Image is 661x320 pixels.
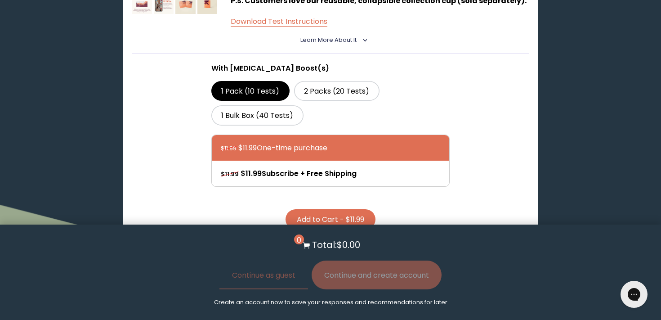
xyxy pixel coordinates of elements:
[211,63,450,74] p: With [MEDICAL_DATA] Boost(s)
[300,36,361,44] summary: Learn More About it <
[294,81,380,101] label: 2 Packs (20 Tests)
[231,16,327,27] a: Download Test Instructions
[312,238,360,252] p: Total: $0.00
[214,298,447,306] p: Create an account now to save your responses and recommendations for later
[294,234,304,244] span: 0
[616,278,652,311] iframe: Gorgias live chat messenger
[211,105,304,125] label: 1 Bulk Box (40 Tests)
[286,209,375,230] button: Add to Cart - $11.99
[211,81,290,101] label: 1 Pack (10 Tests)
[219,261,308,289] button: Continue as guest
[359,38,367,42] i: <
[300,36,357,44] span: Learn More About it
[312,261,442,289] button: Continue and create account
